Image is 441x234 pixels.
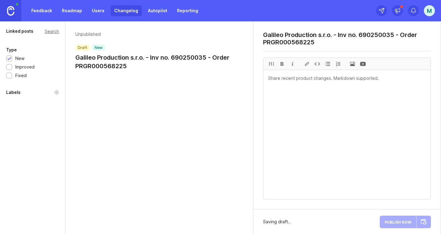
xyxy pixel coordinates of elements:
a: Users [88,5,108,16]
p: new [95,45,103,50]
img: Canny Home [7,6,14,16]
a: Changelog [111,5,142,16]
div: Saving draft… [263,218,291,225]
div: Labels [6,89,21,96]
button: M [424,5,435,16]
a: Roadmap [58,5,86,16]
a: Feedback [28,5,56,16]
div: Improved [15,64,35,70]
div: Search [45,30,59,33]
a: Reporting [173,5,202,16]
div: Fixed [15,72,27,79]
p: Unpublished [75,31,243,37]
div: H1 [266,58,277,70]
div: Linked posts [6,28,33,35]
div: Type [6,46,17,54]
p: draft [78,45,87,50]
div: New [15,55,24,62]
a: Autopilot [144,5,171,16]
h1: Galileo Production s.r.o. - Inv no. 690250035 - Order PRGR000568225 [75,53,243,70]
